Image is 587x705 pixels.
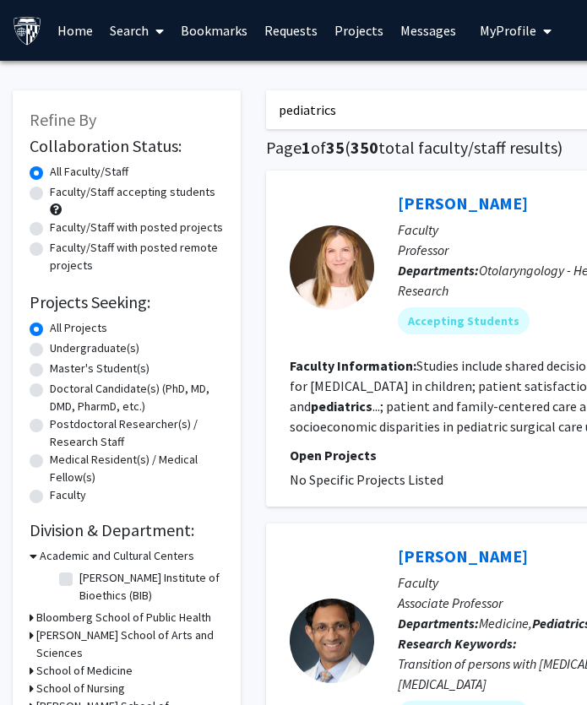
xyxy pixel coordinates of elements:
a: Home [49,1,101,60]
label: Doctoral Candidate(s) (PhD, MD, DMD, PharmD, etc.) [50,380,224,415]
span: No Specific Projects Listed [290,471,443,488]
label: [PERSON_NAME] Institute of Bioethics (BIB) [79,569,220,605]
mat-chip: Accepting Students [398,307,530,334]
a: Requests [256,1,326,60]
label: All Projects [50,319,107,337]
h2: Collaboration Status: [30,136,224,156]
label: All Faculty/Staff [50,163,128,181]
span: 1 [302,137,311,158]
span: Refine By [30,109,96,130]
label: Faculty/Staff with posted projects [50,219,223,236]
b: Departments: [398,262,479,279]
a: Messages [392,1,465,60]
h3: School of Medicine [36,662,133,680]
label: Faculty [50,486,86,504]
h2: Projects Seeking: [30,292,224,312]
h3: Academic and Cultural Centers [40,547,194,565]
a: Search [101,1,172,60]
label: Postdoctoral Researcher(s) / Research Staff [50,415,224,451]
span: My Profile [480,22,536,39]
label: Master's Student(s) [50,360,149,377]
b: Faculty Information: [290,357,416,374]
h3: School of Nursing [36,680,125,697]
a: Bookmarks [172,1,256,60]
span: 35 [326,137,345,158]
h2: Division & Department: [30,520,224,540]
label: Medical Resident(s) / Medical Fellow(s) [50,451,224,486]
a: [PERSON_NAME] [398,545,528,567]
label: Faculty/Staff accepting students [50,183,215,201]
label: Undergraduate(s) [50,339,139,357]
span: 350 [351,137,378,158]
b: Departments: [398,615,479,632]
iframe: Chat [13,629,72,692]
img: Johns Hopkins University Logo [13,16,42,46]
a: [PERSON_NAME] [398,193,528,214]
h3: [PERSON_NAME] School of Arts and Sciences [36,626,224,662]
a: Projects [326,1,392,60]
h3: Bloomberg School of Public Health [36,609,211,626]
b: pediatrics [311,398,372,415]
b: Research Keywords: [398,635,517,652]
label: Faculty/Staff with posted remote projects [50,239,224,274]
